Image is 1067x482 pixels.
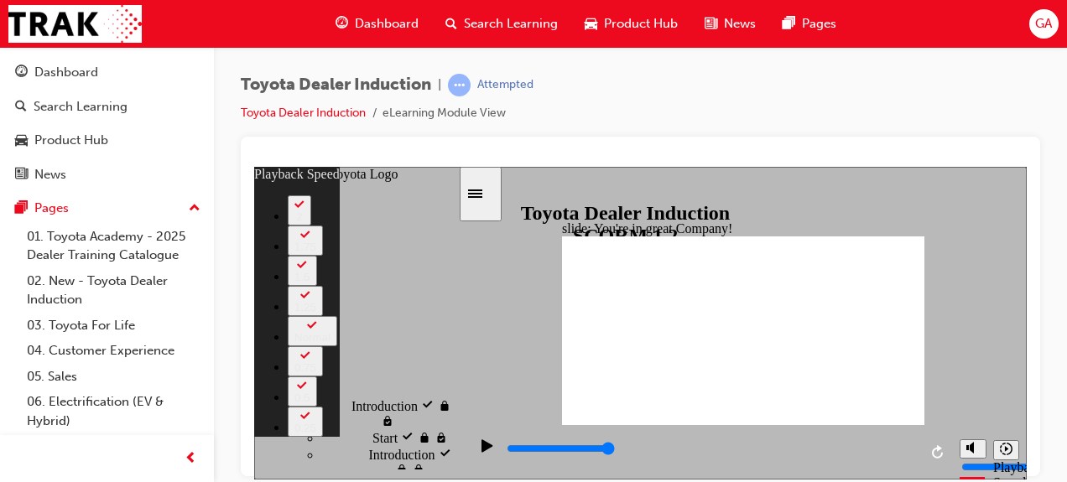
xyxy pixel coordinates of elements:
div: Pages [34,199,69,218]
span: search-icon [15,100,27,115]
input: volume [707,293,815,307]
span: Toyota Dealer Induction [241,75,431,95]
button: 0.25 [34,240,69,270]
a: Dashboard [7,57,207,88]
div: News [34,165,66,184]
span: prev-icon [185,448,197,469]
button: 2 [34,29,57,59]
button: GA [1029,9,1059,39]
span: Dashboard [355,14,419,34]
div: 0.5 [40,225,56,237]
button: 1.5 [34,89,63,119]
div: Dashboard [34,63,98,82]
div: misc controls [697,258,764,313]
div: Search Learning [34,97,128,117]
div: Product Hub [34,131,108,150]
a: pages-iconPages [769,7,850,41]
div: 1.25 [40,134,62,147]
div: Introduction [67,279,204,311]
input: slide progress [252,275,361,288]
a: 02. New - Toyota Dealer Induction [20,268,207,313]
span: guage-icon [336,13,348,34]
button: Playback speed [739,273,765,293]
a: 01. Toyota Academy - 2025 Dealer Training Catalogue [20,224,207,268]
div: 2 [40,44,50,56]
div: 0.75 [40,194,62,207]
button: Replay (Ctrl+Alt+R) [672,273,697,298]
button: Mute (Ctrl+Alt+M) [705,272,732,292]
span: Pages [802,14,836,34]
div: Attempted [477,77,533,93]
button: 1.75 [34,59,69,89]
span: Product Hub [604,14,678,34]
button: 0.75 [34,179,69,210]
span: car-icon [585,13,597,34]
li: eLearning Module View [383,104,506,123]
a: 05. Sales [20,364,207,390]
a: car-iconProduct Hub [571,7,691,41]
span: Search Learning [464,14,558,34]
div: Normal [40,164,76,177]
div: playback controls [214,258,697,313]
a: news-iconNews [691,7,769,41]
span: GA [1035,14,1052,34]
a: 03. Toyota For Life [20,313,207,339]
div: 0.25 [40,255,62,267]
span: visited, locked [127,247,140,262]
span: | [438,75,441,95]
button: 1.25 [34,119,69,149]
a: Product Hub [7,125,207,156]
a: Toyota Dealer Induction [241,106,366,120]
button: Play (Ctrl+Alt+P) [214,272,242,300]
a: search-iconSearch Learning [432,7,571,41]
span: visited, locked [180,264,194,278]
span: news-icon [705,13,717,34]
button: 0.5 [34,210,63,240]
a: Search Learning [7,91,207,122]
button: Pages [7,193,207,224]
div: 1.5 [40,104,56,117]
span: visited [167,232,184,246]
button: Normal [34,149,83,179]
span: Introduction [97,232,164,246]
a: 06. Electrification (EV & Hybrid) [20,389,207,433]
span: pages-icon [783,13,795,34]
a: 07. Parts21 Certification [20,433,207,459]
span: car-icon [15,133,28,148]
div: 1.75 [40,74,62,86]
div: Playback Speed [739,293,764,324]
img: Trak [8,5,142,43]
a: News [7,159,207,190]
div: Introduction [34,219,204,262]
span: up-icon [189,198,200,220]
span: guage-icon [15,65,28,80]
a: guage-iconDashboard [322,7,432,41]
span: pages-icon [15,201,28,216]
span: locked [184,232,197,246]
span: News [724,14,756,34]
div: Start [67,262,204,279]
span: search-icon [445,13,457,34]
button: DashboardSearch LearningProduct HubNews [7,54,207,193]
a: 04. Customer Experience [20,338,207,364]
span: learningRecordVerb_ATTEMPT-icon [448,74,471,96]
span: news-icon [15,168,28,183]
